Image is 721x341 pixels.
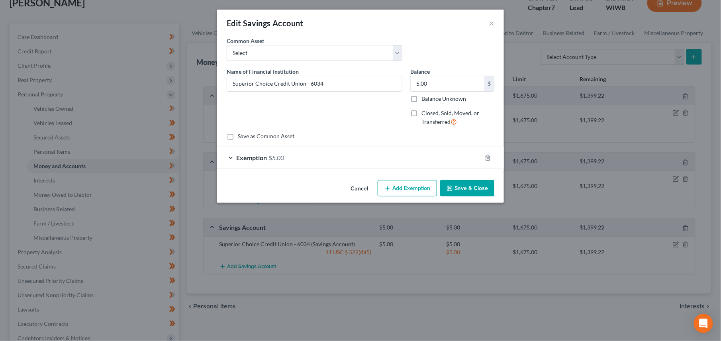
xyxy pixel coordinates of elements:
[411,76,484,91] input: 0.00
[227,18,304,29] div: Edit Savings Account
[238,132,294,140] label: Save as Common Asset
[410,67,430,76] label: Balance
[484,76,494,91] div: $
[378,180,437,197] button: Add Exemption
[421,110,479,125] span: Closed, Sold, Moved, or Transferred
[227,76,402,91] input: Enter name...
[440,180,494,197] button: Save & Close
[489,18,494,28] button: ×
[227,37,264,45] label: Common Asset
[236,154,267,161] span: Exemption
[694,314,713,333] div: Open Intercom Messenger
[227,68,299,75] span: Name of Financial Institution
[268,154,284,161] span: $5.00
[344,181,374,197] button: Cancel
[421,95,466,103] label: Balance Unknown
